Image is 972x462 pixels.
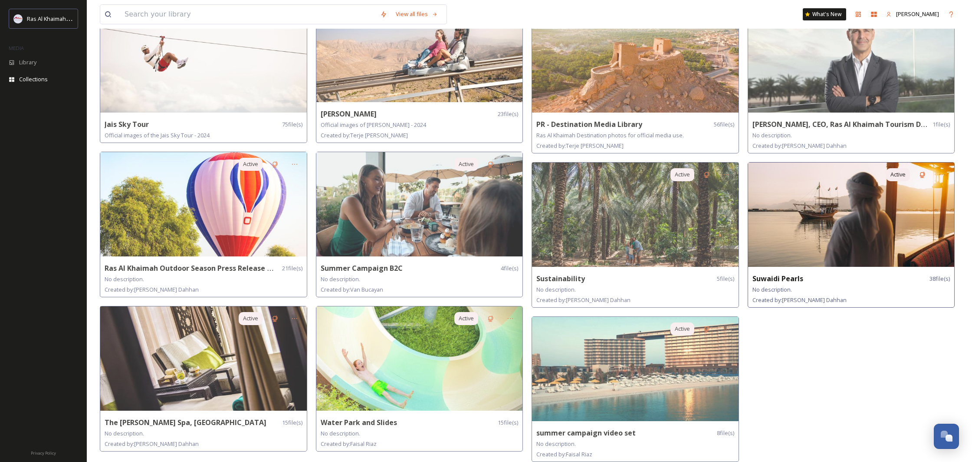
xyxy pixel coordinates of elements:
span: 56 file(s) [714,120,734,129]
span: Active [675,170,690,179]
span: Created by: Terje [PERSON_NAME] [321,131,408,139]
strong: summer campaign video set [536,428,636,438]
img: c31c8ceb-515d-4687-9f3e-56b1a242d210.jpg [748,8,955,113]
span: No description. [321,275,360,283]
span: Ras Al Khaimah Destination photos for official media use. [536,131,684,139]
span: Created by: [PERSON_NAME] Dahhan [105,440,199,448]
img: 21f13973-0c2b-4138-b2f3-8f4bea45de3a.jpg [532,8,739,113]
span: Created by: [PERSON_NAME] Dahhan [752,296,847,304]
span: 38 file(s) [929,275,950,283]
span: 15 file(s) [498,419,518,427]
span: 15 file(s) [282,419,302,427]
span: No description. [105,429,144,437]
strong: Ras Al Khaimah Outdoor Season Press Release 2024 [105,263,282,273]
a: [PERSON_NAME] [882,6,943,23]
span: Active [243,160,258,168]
span: Active [459,160,474,168]
span: 1 file(s) [933,120,950,129]
img: e0222ccf-6255-4936-987a-341590b03107.jpg [100,152,307,256]
img: 6af0912f-5ad3-4dba-861f-f5ab8fa920a1.jpg [532,163,739,267]
span: Active [675,325,690,333]
span: Active [459,314,474,322]
span: 8 file(s) [717,429,734,437]
img: 986c165d-17bd-490e-9150-b83c6d4a2d2e.jpg [316,152,523,256]
span: 5 file(s) [717,275,734,283]
span: Created by: Terje [PERSON_NAME] [536,142,624,150]
span: No description. [105,275,144,283]
span: 23 file(s) [498,110,518,118]
strong: The [PERSON_NAME] Spa, [GEOGRAPHIC_DATA] [105,418,266,427]
span: Created by: Faisal Riaz [536,450,592,458]
a: Privacy Policy [31,447,56,458]
strong: [PERSON_NAME] [321,109,377,119]
span: Privacy Policy [31,450,56,456]
span: 21 file(s) [282,264,302,273]
a: What's New [803,8,846,20]
span: Official images of the Jais Sky Tour - 2024 [105,131,210,139]
span: No description. [752,131,792,139]
span: 4 file(s) [501,264,518,273]
button: Open Chat [934,424,959,449]
span: Created by: [PERSON_NAME] Dahhan [105,286,199,293]
span: Ras Al Khaimah Tourism Development Authority [27,14,150,23]
span: Collections [19,75,48,83]
img: Logo_RAKTDA_RGB-01.png [14,14,23,23]
span: No description. [536,440,576,448]
strong: Suwaidi Pearls [752,274,803,283]
strong: Summer Campaign B2C [321,263,403,273]
strong: Water Park and Slides [321,418,397,427]
span: No description. [536,286,576,293]
span: Created by: [PERSON_NAME] Dahhan [536,296,630,304]
strong: Sustainability [536,274,585,283]
span: Official images of [PERSON_NAME] - 2024 [321,121,426,129]
strong: PR - Destination Media Library [536,120,642,129]
img: 4306898a-ba34-48de-ae96-fefe15b2cfb0.jpg [100,8,307,113]
span: [PERSON_NAME] [896,10,939,18]
span: No description. [752,286,792,293]
span: Active [243,314,258,322]
span: Created by: Faisal Riaz [321,440,377,448]
img: 3b10a87d-11ec-473d-b6b9-45e24cf45231.jpg [316,306,523,411]
span: Library [19,58,36,66]
img: aedd1855-4f01-4f9b-8e61-bb3a9ebfb92b.jpg [532,317,739,421]
a: View all files [391,6,442,23]
img: 7eb8f3a7-cd0f-45ec-b94a-08b653bd5361.jpg [748,163,955,267]
span: Created by: Van Bucayan [321,286,383,293]
strong: Jais Sky Tour [105,120,149,129]
span: Active [890,170,906,179]
img: fb4f6e9c-3c6f-495b-9cad-4415644385cc.jpg [100,306,307,411]
input: Search your library [120,5,376,24]
span: MEDIA [9,45,24,51]
span: No description. [321,429,360,437]
span: Created by: [PERSON_NAME] Dahhan [752,142,847,150]
span: 75 file(s) [282,120,302,129]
